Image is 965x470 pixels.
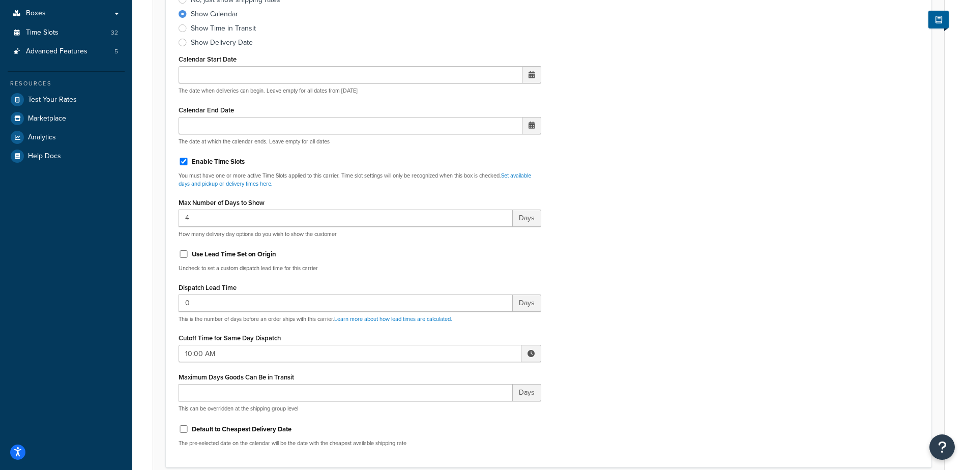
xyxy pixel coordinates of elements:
a: Analytics [8,128,125,146]
a: Marketplace [8,109,125,128]
a: Learn more about how lead times are calculated. [334,315,452,323]
li: Time Slots [8,23,125,42]
a: Advanced Features5 [8,42,125,61]
p: You must have one or more active Time Slots applied to this carrier. Time slot settings will only... [179,172,541,188]
li: Advanced Features [8,42,125,61]
div: Show Delivery Date [191,38,253,48]
button: Show Help Docs [928,11,949,28]
label: Calendar End Date [179,106,234,114]
a: Boxes [8,4,125,23]
div: Show Calendar [191,9,238,19]
span: Boxes [26,9,46,18]
p: Uncheck to set a custom dispatch lead time for this carrier [179,265,541,272]
p: The pre-selected date on the calendar will be the date with the cheapest available shipping rate [179,439,541,447]
button: Open Resource Center [929,434,955,460]
span: Marketplace [28,114,66,123]
span: 5 [114,47,118,56]
span: 32 [111,28,118,37]
span: Days [513,295,541,312]
label: Enable Time Slots [192,157,245,166]
span: Test Your Rates [28,96,77,104]
p: The date at which the calendar ends. Leave empty for all dates [179,138,541,145]
label: Max Number of Days to Show [179,199,265,207]
span: Days [513,210,541,227]
a: Time Slots32 [8,23,125,42]
span: Advanced Features [26,47,87,56]
span: Analytics [28,133,56,142]
a: Set available days and pickup or delivery times here. [179,171,531,187]
label: Dispatch Lead Time [179,284,237,291]
label: Maximum Days Goods Can Be in Transit [179,373,294,381]
p: The date when deliveries can begin. Leave empty for all dates from [DATE] [179,87,541,95]
div: Resources [8,79,125,88]
span: Help Docs [28,152,61,161]
div: Show Time in Transit [191,23,256,34]
label: Calendar Start Date [179,55,237,63]
label: Use Lead Time Set on Origin [192,250,276,259]
p: This is the number of days before an order ships with this carrier. [179,315,541,323]
p: This can be overridden at the shipping group level [179,405,541,413]
span: Time Slots [26,28,59,37]
span: Days [513,384,541,401]
label: Cutoff Time for Same Day Dispatch [179,334,281,342]
label: Default to Cheapest Delivery Date [192,425,291,434]
p: How many delivery day options do you wish to show the customer [179,230,541,238]
a: Help Docs [8,147,125,165]
a: Test Your Rates [8,91,125,109]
